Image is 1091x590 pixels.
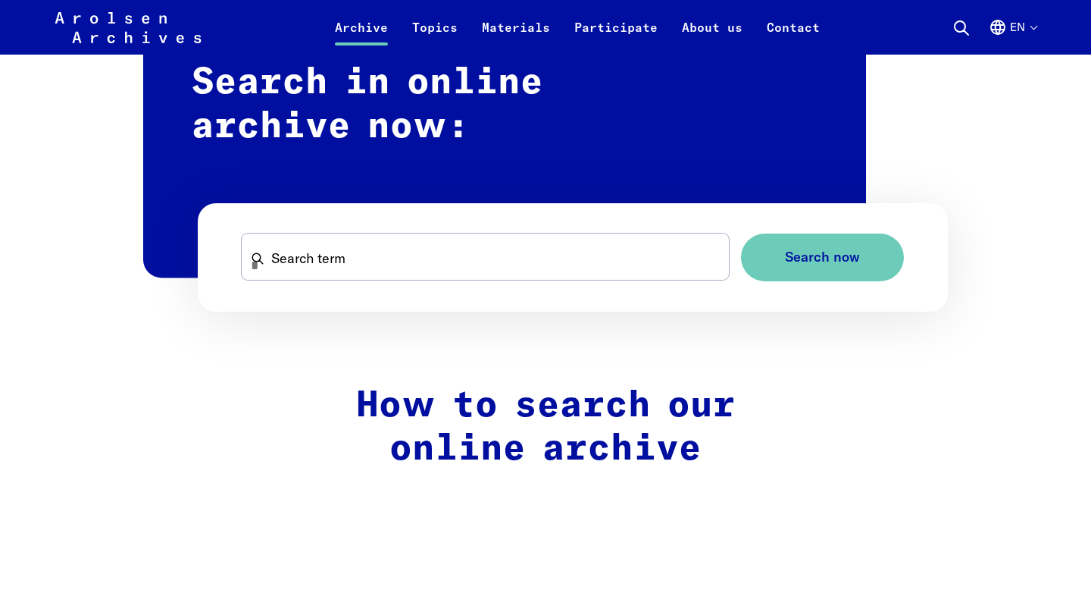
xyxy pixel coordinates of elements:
a: Contact [755,18,832,55]
a: Topics [400,18,470,55]
button: Search now [741,234,904,281]
nav: Primary [323,9,832,46]
a: Materials [470,18,562,55]
button: English, language selection [989,18,1036,55]
h2: How to search our online archive [225,384,866,472]
a: Participate [562,18,670,55]
a: About us [670,18,755,55]
h2: Search in online archive now: [143,31,866,278]
span: Search now [785,249,860,265]
a: Archive [323,18,400,55]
